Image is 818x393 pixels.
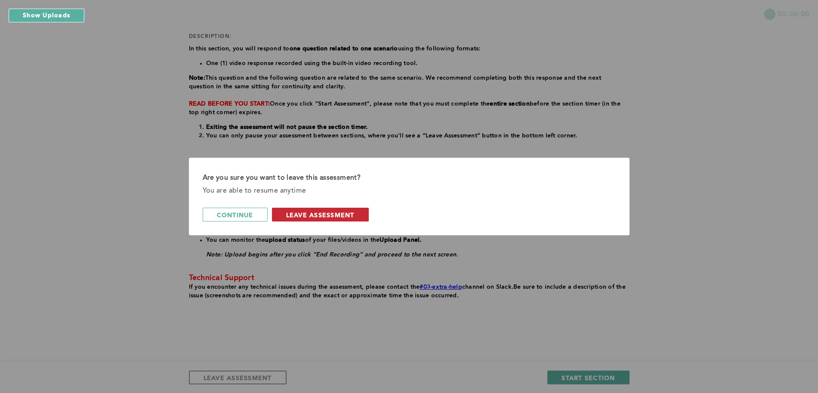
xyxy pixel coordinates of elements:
[203,184,616,197] div: You are able to resume anytime
[203,172,616,184] div: Are you sure you want to leave this assessment?
[217,211,253,219] span: continue
[203,208,268,221] button: continue
[272,208,369,221] button: leave assessment
[286,211,355,219] span: leave assessment
[9,9,84,22] button: Show Uploads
